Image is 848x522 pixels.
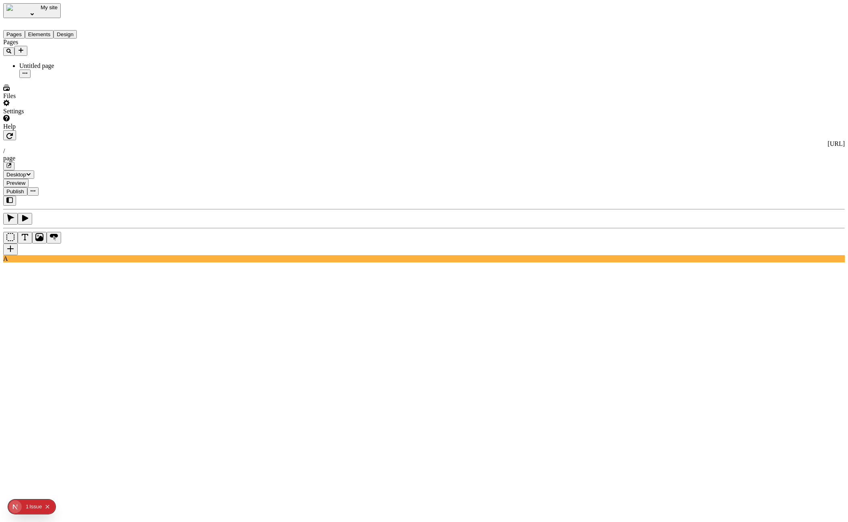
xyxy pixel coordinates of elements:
div: Help [3,123,100,130]
div: A [3,255,845,262]
div: Files [3,92,100,100]
button: Image [32,232,47,244]
img: Site favicon [6,4,41,11]
span: My site [41,4,57,10]
button: Box [3,232,18,244]
button: Text [18,232,32,244]
button: Add new [14,46,27,56]
span: Preview [6,180,25,186]
button: Select site [3,3,61,18]
iframe: The editor's rendered HTML document [3,262,845,323]
button: Design [53,30,77,39]
button: Button [47,232,61,244]
button: Desktop [3,170,34,179]
button: Pages [3,30,25,39]
span: Publish [6,188,24,194]
button: Publish [3,187,27,196]
button: Preview [3,179,29,187]
div: page [3,155,845,162]
div: Settings [3,108,100,115]
div: Pages [3,39,100,46]
div: / [3,147,845,155]
span: Desktop [6,172,26,178]
button: Elements [25,30,54,39]
div: [URL] [3,140,845,147]
div: Untitled page [19,62,100,70]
